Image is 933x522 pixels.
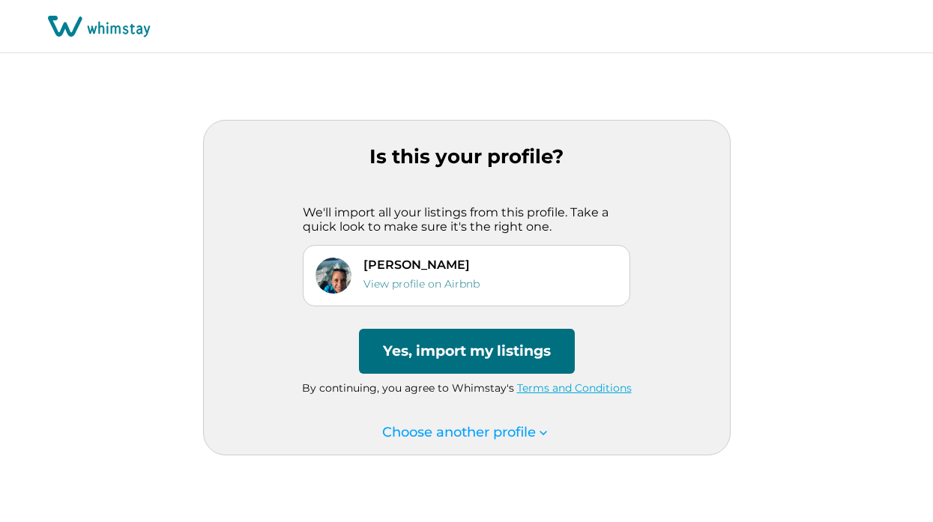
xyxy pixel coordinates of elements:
[359,329,575,374] button: Yes, import my listings
[315,258,351,294] img: Profile Image
[204,381,730,396] p: By continuing, you agree to Whimstay's
[303,205,630,234] p: We'll import all your listings from this profile. Take a quick look to make sure it's the right one.
[204,145,730,169] p: Is this your profile?
[382,425,551,441] p: Choose another profile
[363,258,480,272] p: [PERSON_NAME]
[363,277,480,291] a: View profile on Airbnb
[517,381,632,395] a: Terms and Conditions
